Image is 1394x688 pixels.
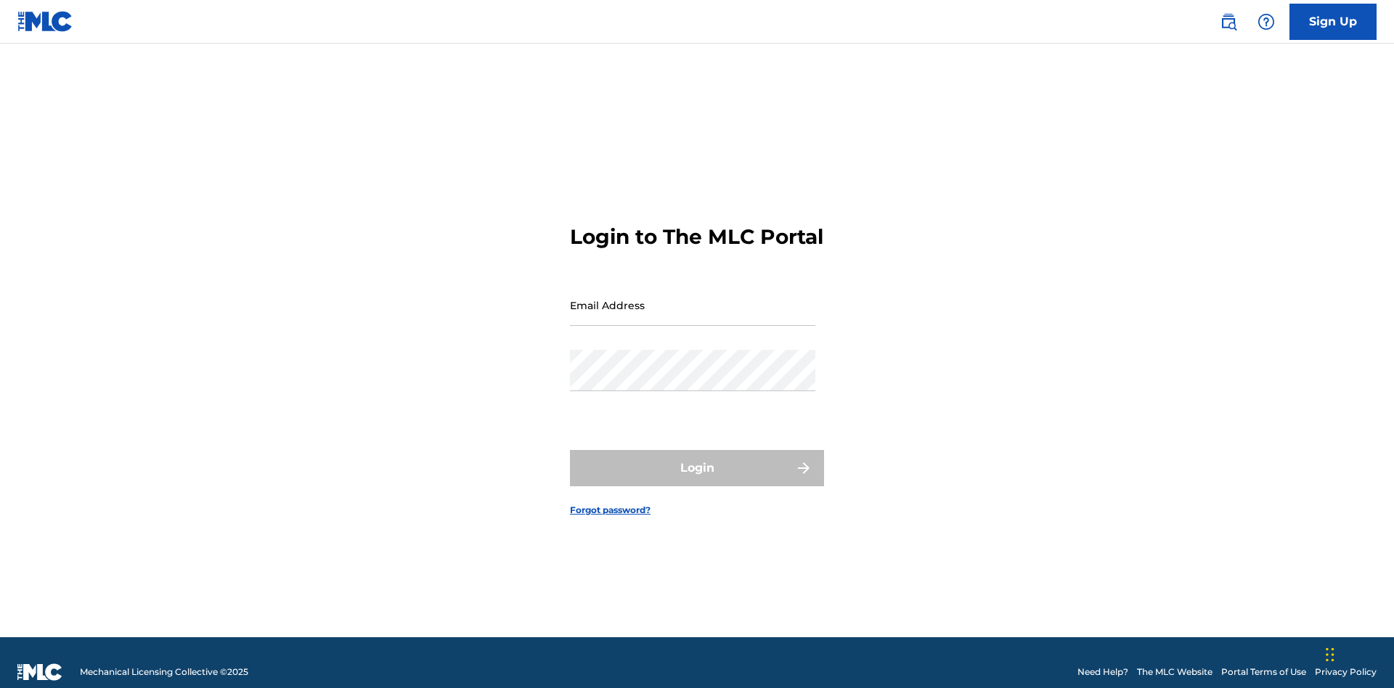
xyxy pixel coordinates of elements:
img: logo [17,663,62,681]
a: Need Help? [1077,666,1128,679]
img: search [1220,13,1237,30]
span: Mechanical Licensing Collective © 2025 [80,666,248,679]
img: MLC Logo [17,11,73,32]
a: Portal Terms of Use [1221,666,1306,679]
div: Drag [1326,633,1334,676]
iframe: Chat Widget [1321,618,1394,688]
a: Forgot password? [570,504,651,517]
a: Public Search [1214,7,1243,36]
a: Privacy Policy [1315,666,1377,679]
img: help [1258,13,1275,30]
h3: Login to The MLC Portal [570,224,823,250]
a: The MLC Website [1137,666,1212,679]
a: Sign Up [1289,4,1377,40]
div: Help [1252,7,1281,36]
